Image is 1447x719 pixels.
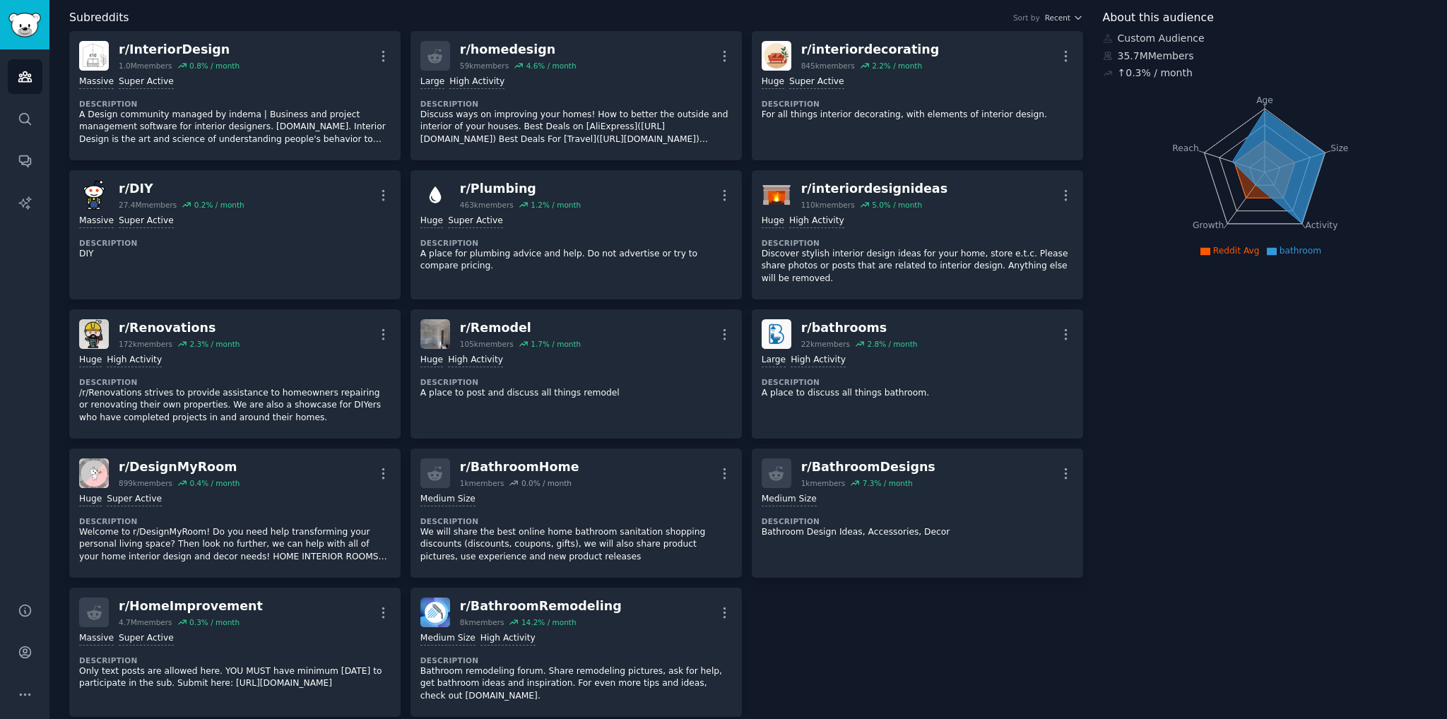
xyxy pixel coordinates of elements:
div: High Activity [480,632,536,646]
a: interiordesignideasr/interiordesignideas110kmembers5.0% / monthHugeHigh ActivityDescriptionDiscov... [752,170,1083,299]
div: Super Active [119,632,174,646]
img: DIY [79,180,109,210]
div: r/ DesignMyRoom [119,458,240,476]
div: 4.6 % / month [526,61,577,71]
a: bathroomsr/bathrooms22kmembers2.8% / monthLargeHigh ActivityDescriptionA place to discuss all thi... [752,309,1083,439]
tspan: Reach [1172,143,1199,153]
img: bathrooms [762,319,791,349]
dt: Description [79,99,391,109]
p: We will share the best online home bathroom sanitation shopping discounts (discounts, coupons, gi... [420,526,732,564]
p: A place for plumbing advice and help. Do not advertise or try to compare pricing. [420,248,732,273]
dt: Description [762,516,1073,526]
a: r/BathroomDesigns1kmembers7.3% / monthMedium SizeDescriptionBathroom Design Ideas, Accessories, D... [752,448,1083,578]
p: For all things interior decorating, with elements of interior design. [762,109,1073,121]
div: Medium Size [762,493,817,506]
a: Plumbingr/Plumbing463kmembers1.2% / monthHugeSuper ActiveDescriptionA place for plumbing advice a... [411,170,742,299]
div: 14.2 % / month [521,617,577,627]
a: r/BathroomHome1kmembers0.0% / monthMedium SizeDescriptionWe will share the best online home bathr... [411,448,742,578]
div: Huge [79,354,102,367]
div: 1.0M members [119,61,172,71]
div: High Activity [449,76,504,89]
dt: Description [762,238,1073,248]
div: Super Active [119,76,174,89]
a: DesignMyRoomr/DesignMyRoom899kmembers0.4% / monthHugeSuper ActiveDescriptionWelcome to r/DesignMy... [69,448,401,578]
div: 4.7M members [119,617,172,627]
div: 0.0 % / month [521,478,572,488]
img: interiordesignideas [762,180,791,210]
dt: Description [79,516,391,526]
div: 2.8 % / month [867,339,917,349]
div: 1k members [460,478,504,488]
p: Discuss ways on improving your homes! How to better the outside and interior of your houses. Best... [420,109,732,146]
div: 8k members [460,617,504,627]
p: Only text posts are allowed here. YOU MUST have minimum [DATE] to participate in the sub. Submit ... [79,665,391,690]
div: r/ BathroomDesigns [801,458,935,476]
div: Large [420,76,444,89]
span: About this audience [1103,9,1214,27]
a: interiordecoratingr/interiordecorating845kmembers2.2% / monthHugeSuper ActiveDescriptionFor all t... [752,31,1083,160]
span: Reddit Avg [1213,246,1260,256]
div: Sort by [1013,13,1040,23]
p: A place to discuss all things bathroom. [762,387,1073,400]
div: Super Active [789,76,844,89]
div: r/ BathroomRemodeling [460,598,622,615]
div: r/ HomeImprovement [119,598,263,615]
p: Welcome to r/DesignMyRoom! Do you need help transforming your personal living space? Then look no... [79,526,391,564]
img: DesignMyRoom [79,458,109,488]
span: bathroom [1280,246,1322,256]
div: 0.3 % / month [189,617,240,627]
dt: Description [420,516,732,526]
div: r/ Plumbing [460,180,581,198]
div: Super Active [448,215,503,228]
dt: Description [762,99,1073,109]
div: 0.8 % / month [189,61,240,71]
dt: Description [79,377,391,387]
div: r/ DIY [119,180,244,198]
div: 172k members [119,339,172,349]
div: Massive [79,632,114,646]
dt: Description [420,238,732,248]
div: Huge [79,493,102,506]
a: BathroomRemodelingr/BathroomRemodeling8kmembers14.2% / monthMedium SizeHigh ActivityDescriptionBa... [411,588,742,717]
div: r/ bathrooms [801,319,918,337]
div: Large [762,354,786,367]
a: Remodelr/Remodel105kmembers1.7% / monthHugeHigh ActivityDescriptionA place to post and discuss al... [411,309,742,439]
p: A Design community managed by indema | Business and project management software for interior desi... [79,109,391,146]
div: 0.2 % / month [194,200,244,210]
div: High Activity [448,354,503,367]
div: ↑ 0.3 % / month [1118,66,1193,81]
div: 7.3 % / month [863,478,913,488]
div: r/ InteriorDesign [119,41,240,59]
p: DIY [79,248,391,261]
tspan: Activity [1305,220,1337,230]
dt: Description [420,655,732,665]
div: r/ Remodel [460,319,581,337]
div: Huge [420,354,443,367]
div: r/ BathroomHome [460,458,579,476]
div: 110k members [801,200,855,210]
a: r/homedesign59kmembers4.6% / monthLargeHigh ActivityDescriptionDiscuss ways on improving your hom... [411,31,742,160]
span: Recent [1045,13,1070,23]
tspan: Age [1256,95,1273,105]
img: GummySearch logo [8,13,41,37]
div: Massive [79,76,114,89]
div: Super Active [119,215,174,228]
div: 2.3 % / month [189,339,240,349]
img: BathroomRemodeling [420,598,450,627]
div: 899k members [119,478,172,488]
a: r/HomeImprovement4.7Mmembers0.3% / monthMassiveSuper ActiveDescriptionOnly text posts are allowed... [69,588,401,717]
div: 59k members [460,61,509,71]
div: 1.2 % / month [531,200,581,210]
div: 463k members [460,200,514,210]
div: 1k members [801,478,846,488]
p: Bathroom Design Ideas, Accessories, Decor [762,526,1073,539]
tspan: Growth [1193,220,1224,230]
a: Renovationsr/Renovations172kmembers2.3% / monthHugeHigh ActivityDescription/r/Renovations strives... [69,309,401,439]
div: 35.7M Members [1103,49,1428,64]
div: High Activity [789,215,844,228]
div: 0.4 % / month [189,478,240,488]
div: Huge [420,215,443,228]
div: High Activity [107,354,162,367]
div: 1.7 % / month [531,339,581,349]
dt: Description [420,99,732,109]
